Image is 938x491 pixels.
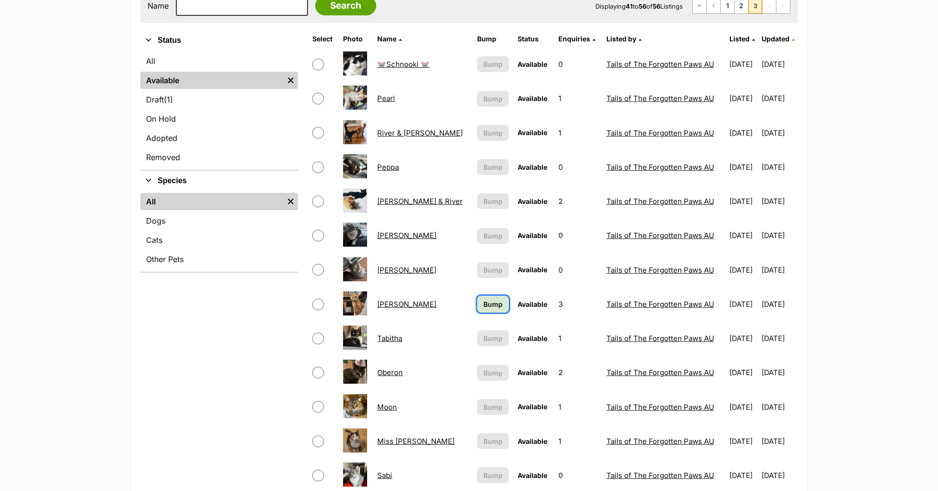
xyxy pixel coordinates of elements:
a: Name [377,35,402,43]
a: River & [PERSON_NAME] [377,128,463,138]
button: Bump [477,330,509,346]
a: Peppa [377,163,399,172]
button: Bump [477,91,509,107]
td: [DATE] [726,82,761,115]
button: Bump [477,159,509,175]
td: 1 [555,116,602,150]
span: Bump [483,128,503,138]
a: Tails of The Forgotten Paws AU [606,403,714,412]
span: Available [518,334,547,342]
td: 0 [555,253,602,287]
span: Bump [483,196,503,206]
td: [DATE] [726,390,761,424]
td: [DATE] [762,48,797,81]
td: [DATE] [726,151,761,184]
td: 0 [555,151,602,184]
th: Select [309,31,338,47]
td: 0 [555,219,602,252]
a: Tabitha [377,334,402,343]
td: 2 [555,185,602,218]
a: [PERSON_NAME] & River [377,197,463,206]
button: Bump [477,365,509,381]
a: Bump [477,296,509,313]
a: Tails of The Forgotten Paws AU [606,265,714,275]
span: Listed [729,35,750,43]
button: Bump [477,433,509,449]
td: 3 [555,288,602,321]
a: Miss [PERSON_NAME] [377,437,455,446]
div: Species [140,191,298,272]
button: Status [140,34,298,47]
a: Tails of The Forgotten Paws AU [606,94,714,103]
span: Bump [483,436,503,446]
span: Name [377,35,396,43]
a: Other Pets [140,251,298,268]
span: Bump [483,265,503,275]
span: Available [518,128,547,137]
a: Enquiries [558,35,595,43]
a: Remove filter [284,72,298,89]
span: Bump [483,231,503,241]
td: [DATE] [726,253,761,287]
a: Dogs [140,212,298,229]
a: Tails of The Forgotten Paws AU [606,128,714,138]
span: Bump [483,94,503,104]
td: 2 [555,356,602,389]
a: Adopted [140,129,298,147]
td: [DATE] [726,48,761,81]
td: [DATE] [762,151,797,184]
td: [DATE] [762,116,797,150]
td: [DATE] [726,322,761,355]
th: Photo [339,31,373,47]
a: Tails of The Forgotten Paws AU [606,334,714,343]
td: 0 [555,48,602,81]
td: [DATE] [762,288,797,321]
span: Available [518,368,547,377]
a: Sabi [377,471,392,480]
a: Listed by [606,35,642,43]
td: [DATE] [726,185,761,218]
button: Bump [477,262,509,278]
span: Available [518,403,547,411]
span: Available [518,471,547,479]
span: Bump [483,368,503,378]
a: 🐭Schnooki 🐭 [377,60,430,69]
a: Draft [140,91,298,108]
a: Tails of The Forgotten Paws AU [606,437,714,446]
td: [DATE] [762,185,797,218]
a: On Hold [140,110,298,127]
th: Status [514,31,554,47]
a: All [140,193,284,210]
span: Available [518,60,547,68]
label: Name [148,1,169,10]
td: 1 [555,82,602,115]
a: Tails of The Forgotten Paws AU [606,197,714,206]
td: 1 [555,425,602,458]
span: Updated [762,35,790,43]
button: Bump [477,193,509,209]
img: 🐭Schnooki 🐭 [343,51,367,76]
span: Bump [483,59,503,69]
a: Moon [377,403,397,412]
strong: 41 [626,2,633,10]
span: Bump [483,402,503,412]
a: [PERSON_NAME] [377,265,436,275]
span: (1) [164,94,173,105]
a: [PERSON_NAME] [377,300,436,309]
td: [DATE] [762,390,797,424]
span: Available [518,163,547,171]
button: Bump [477,467,509,483]
a: Listed [729,35,755,43]
td: [DATE] [726,116,761,150]
a: Removed [140,149,298,166]
span: translation missing: en.admin.listings.index.attributes.enquiries [558,35,590,43]
a: Remove filter [284,193,298,210]
a: Tails of The Forgotten Paws AU [606,163,714,172]
td: [DATE] [726,288,761,321]
td: [DATE] [762,219,797,252]
span: Bump [483,299,503,309]
td: [DATE] [762,322,797,355]
div: Status [140,50,298,170]
a: All [140,52,298,70]
span: Bump [483,162,503,172]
